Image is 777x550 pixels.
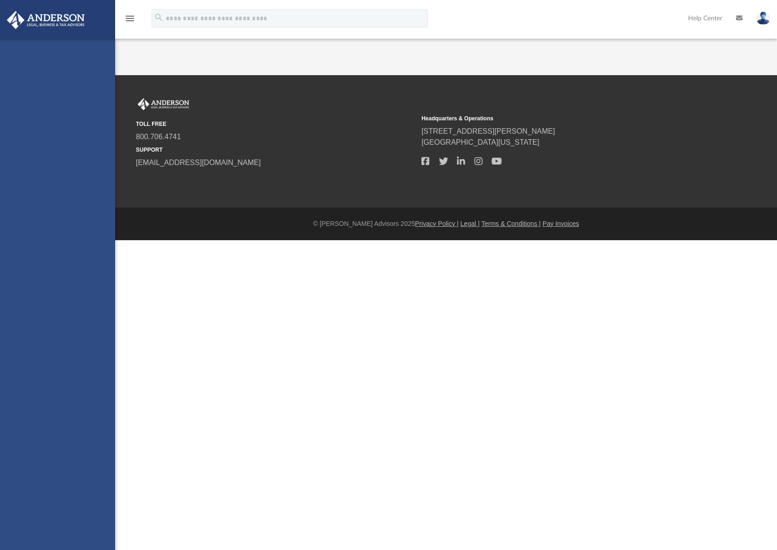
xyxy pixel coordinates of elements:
[136,159,261,166] a: [EMAIL_ADDRESS][DOMAIN_NAME]
[136,133,181,141] a: 800.706.4741
[421,114,701,123] small: Headquarters & Operations
[421,138,539,146] a: [GEOGRAPHIC_DATA][US_STATE]
[136,146,415,154] small: SUPPORT
[124,13,135,24] i: menu
[415,220,459,227] a: Privacy Policy |
[136,120,415,128] small: TOLL FREE
[4,11,88,29] img: Anderson Advisors Platinum Portal
[756,12,770,25] img: User Pic
[481,220,541,227] a: Terms & Conditions |
[136,98,191,110] img: Anderson Advisors Platinum Portal
[115,219,777,229] div: © [PERSON_NAME] Advisors 2025
[421,127,555,135] a: [STREET_ADDRESS][PERSON_NAME]
[124,18,135,24] a: menu
[461,220,480,227] a: Legal |
[154,12,164,23] i: search
[543,220,579,227] a: Pay Invoices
